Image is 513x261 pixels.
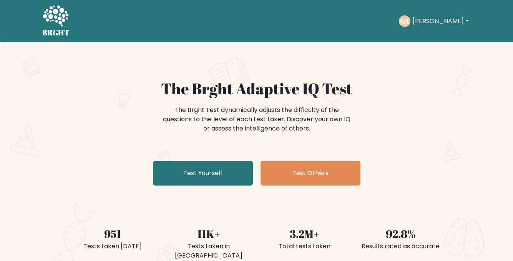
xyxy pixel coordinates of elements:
[42,28,70,37] h5: BRGHT
[165,226,252,242] div: 11K+
[357,242,444,251] div: Results rated as accurate
[153,161,253,186] a: Test Yourself
[69,226,156,242] div: 951
[165,242,252,260] div: Tests taken in [GEOGRAPHIC_DATA]
[261,161,360,186] a: Test Others
[410,16,471,26] button: [PERSON_NAME]
[400,17,409,25] text: GA
[161,105,353,133] div: The Brght Test dynamically adjusts the difficulty of the questions to the level of each test take...
[69,242,156,251] div: Tests taken [DATE]
[69,79,444,98] h1: The Brght Adaptive IQ Test
[261,242,348,251] div: Total tests taken
[261,226,348,242] div: 3.2M+
[357,226,444,242] div: 92.8%
[42,3,70,39] a: BRGHT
